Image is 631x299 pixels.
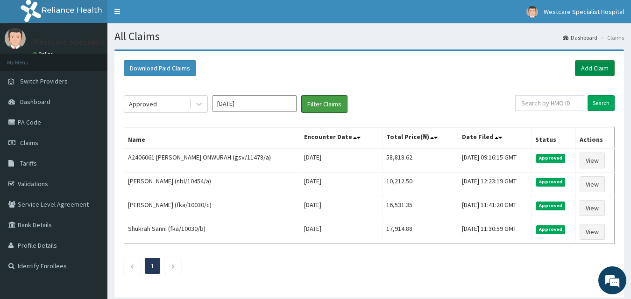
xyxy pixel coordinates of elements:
[580,200,605,216] a: View
[382,220,458,244] td: 17,914.88
[124,173,300,196] td: [PERSON_NAME] (nbl/10454/a)
[17,47,38,70] img: d_794563401_company_1708531726252_794563401
[49,52,157,64] div: Chat with us now
[20,97,50,106] span: Dashboard
[300,148,382,173] td: [DATE]
[458,220,532,244] td: [DATE] 11:30:59 GMT
[124,60,196,76] button: Download Paid Claims
[458,173,532,196] td: [DATE] 12:23:19 GMT
[54,90,129,184] span: We're online!
[598,34,624,42] li: Claims
[580,153,605,168] a: View
[301,95,347,113] button: Filter Claims
[382,148,458,173] td: 58,818.62
[300,127,382,149] th: Encounter Date
[33,51,55,57] a: Online
[300,173,382,196] td: [DATE]
[124,148,300,173] td: A2406061 [PERSON_NAME] ONWURAH (gsv/11478/a)
[531,127,575,149] th: Status
[124,220,300,244] td: Shukrah Sanni (fka/10030/b)
[20,159,37,167] span: Tariffs
[563,34,597,42] a: Dashboard
[382,196,458,220] td: 16,531.35
[575,127,614,149] th: Actions
[580,224,605,240] a: View
[20,77,68,85] span: Switch Providers
[130,262,134,270] a: Previous page
[536,178,566,186] span: Approved
[515,95,584,111] input: Search by HMO ID
[458,148,532,173] td: [DATE] 09:16:15 GMT
[458,196,532,220] td: [DATE] 11:41:20 GMT
[114,30,624,42] h1: All Claims
[575,60,615,76] a: Add Claim
[300,220,382,244] td: [DATE]
[33,38,138,46] p: Westcare Specialist Hospital
[124,196,300,220] td: [PERSON_NAME] (fka/10030/c)
[129,99,157,109] div: Approved
[536,225,566,234] span: Approved
[124,127,300,149] th: Name
[382,127,458,149] th: Total Price(₦)
[588,95,615,111] input: Search
[544,7,624,16] span: Westcare Specialist Hospital
[20,139,38,147] span: Claims
[151,262,154,270] a: Page 1 is your current page
[300,196,382,220] td: [DATE]
[213,95,297,112] input: Select Month and Year
[5,28,26,49] img: User Image
[536,202,566,210] span: Approved
[5,200,178,232] textarea: Type your message and hit 'Enter'
[458,127,532,149] th: Date Filed
[526,6,538,18] img: User Image
[171,262,175,270] a: Next page
[536,154,566,162] span: Approved
[382,173,458,196] td: 10,212.50
[580,176,605,192] a: View
[153,5,176,27] div: Minimize live chat window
